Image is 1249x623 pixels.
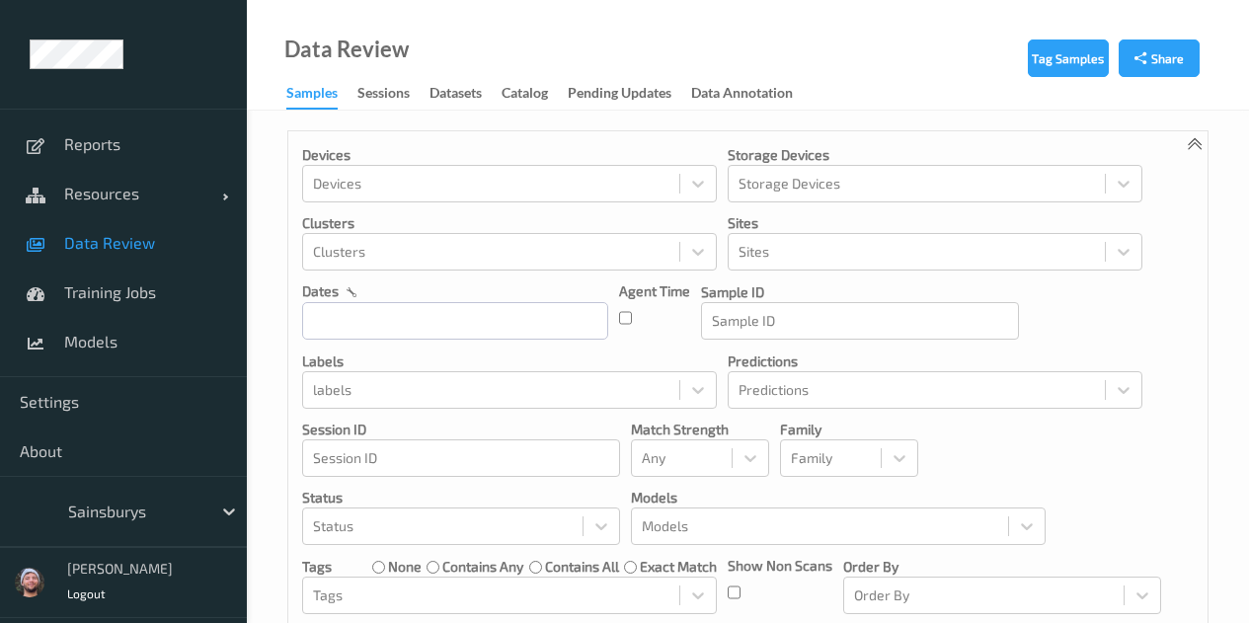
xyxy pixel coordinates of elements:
[502,80,568,108] a: Catalog
[357,83,410,108] div: Sessions
[701,282,1019,302] p: Sample ID
[631,488,1046,507] p: Models
[1119,39,1200,77] button: Share
[302,213,717,233] p: Clusters
[691,83,793,108] div: Data Annotation
[429,80,502,108] a: Datasets
[843,557,1161,577] p: Order By
[429,83,482,108] div: Datasets
[691,80,813,108] a: Data Annotation
[302,488,620,507] p: Status
[302,145,717,165] p: Devices
[619,281,690,301] p: Agent Time
[388,557,422,577] label: none
[780,420,918,439] p: Family
[1028,39,1109,77] button: Tag Samples
[286,80,357,110] a: Samples
[502,83,548,108] div: Catalog
[568,80,691,108] a: Pending Updates
[442,557,523,577] label: contains any
[728,145,1142,165] p: Storage Devices
[357,80,429,108] a: Sessions
[286,83,338,110] div: Samples
[302,351,717,371] p: labels
[568,83,671,108] div: Pending Updates
[728,213,1142,233] p: Sites
[302,557,332,577] p: Tags
[302,420,620,439] p: Session ID
[728,351,1142,371] p: Predictions
[631,420,769,439] p: Match Strength
[284,39,409,59] div: Data Review
[728,556,832,576] p: Show Non Scans
[640,557,717,577] label: exact match
[545,557,619,577] label: contains all
[302,281,339,301] p: dates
